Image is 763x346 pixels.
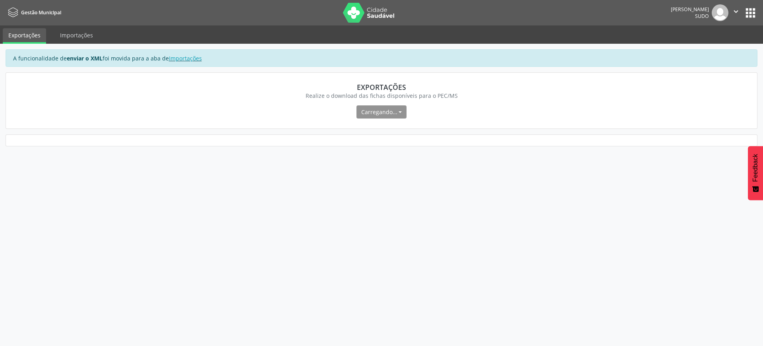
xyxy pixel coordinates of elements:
[695,13,709,19] span: Sudo
[671,6,709,13] div: [PERSON_NAME]
[712,4,728,21] img: img
[21,9,61,16] span: Gestão Municipal
[6,49,757,67] div: A funcionalidade de foi movida para a aba de
[17,91,746,100] div: Realize o download das fichas disponíveis para o PEC/MS
[67,54,103,62] strong: enviar o XML
[748,146,763,200] button: Feedback - Mostrar pesquisa
[6,6,61,19] a: Gestão Municipal
[728,4,744,21] button: 
[356,105,407,119] button: Carregando...
[752,154,759,182] span: Feedback
[17,83,746,91] div: Exportações
[744,6,757,20] button: apps
[732,7,740,16] i: 
[3,28,46,44] a: Exportações
[54,28,99,42] a: Importações
[169,54,202,62] a: Importações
